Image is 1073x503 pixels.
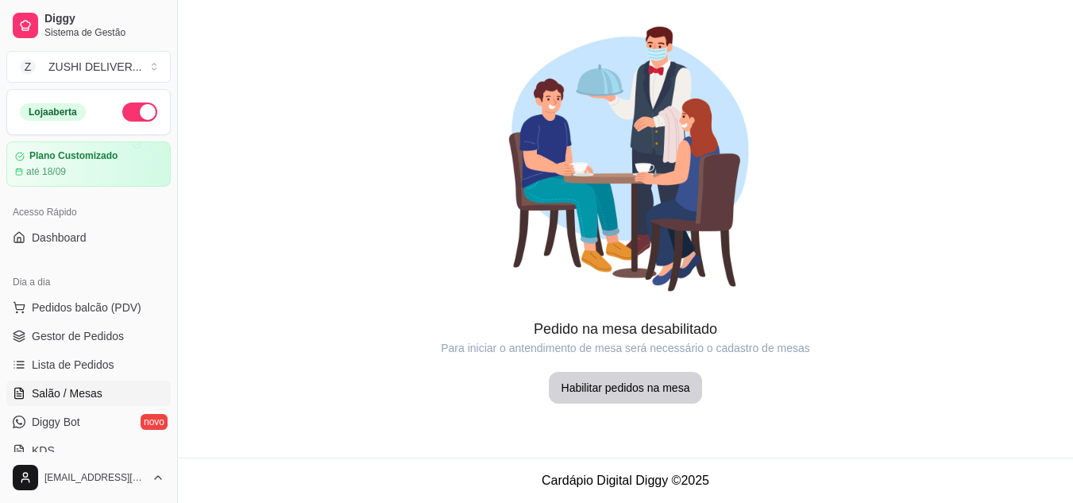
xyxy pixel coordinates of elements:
span: Gestor de Pedidos [32,328,124,344]
a: DiggySistema de Gestão [6,6,171,44]
a: Diggy Botnovo [6,409,171,435]
span: [EMAIL_ADDRESS][DOMAIN_NAME] [44,471,145,484]
button: Alterar Status [122,103,157,122]
button: Pedidos balcão (PDV) [6,295,171,320]
span: Diggy [44,12,164,26]
a: KDS [6,438,171,463]
span: Sistema de Gestão [44,26,164,39]
article: até 18/09 [26,165,66,178]
div: Acesso Rápido [6,199,171,225]
span: Pedidos balcão (PDV) [32,300,141,315]
article: Para iniciar o antendimento de mesa será necessário o cadastro de mesas [178,340,1073,356]
article: Plano Customizado [29,150,118,162]
a: Salão / Mesas [6,381,171,406]
span: Z [20,59,36,75]
a: Lista de Pedidos [6,352,171,377]
span: Diggy Bot [32,414,80,430]
span: Salão / Mesas [32,385,102,401]
a: Plano Customizadoaté 18/09 [6,141,171,187]
a: Gestor de Pedidos [6,323,171,349]
div: Loja aberta [20,103,86,121]
span: Dashboard [32,230,87,246]
div: Dia a dia [6,269,171,295]
a: Dashboard [6,225,171,250]
footer: Cardápio Digital Diggy © 2025 [178,458,1073,503]
span: Lista de Pedidos [32,357,114,373]
span: KDS [32,443,55,459]
button: Select a team [6,51,171,83]
article: Pedido na mesa desabilitado [178,318,1073,340]
div: ZUSHI DELIVER ... [48,59,141,75]
button: [EMAIL_ADDRESS][DOMAIN_NAME] [6,459,171,497]
button: Habilitar pedidos na mesa [549,372,703,404]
